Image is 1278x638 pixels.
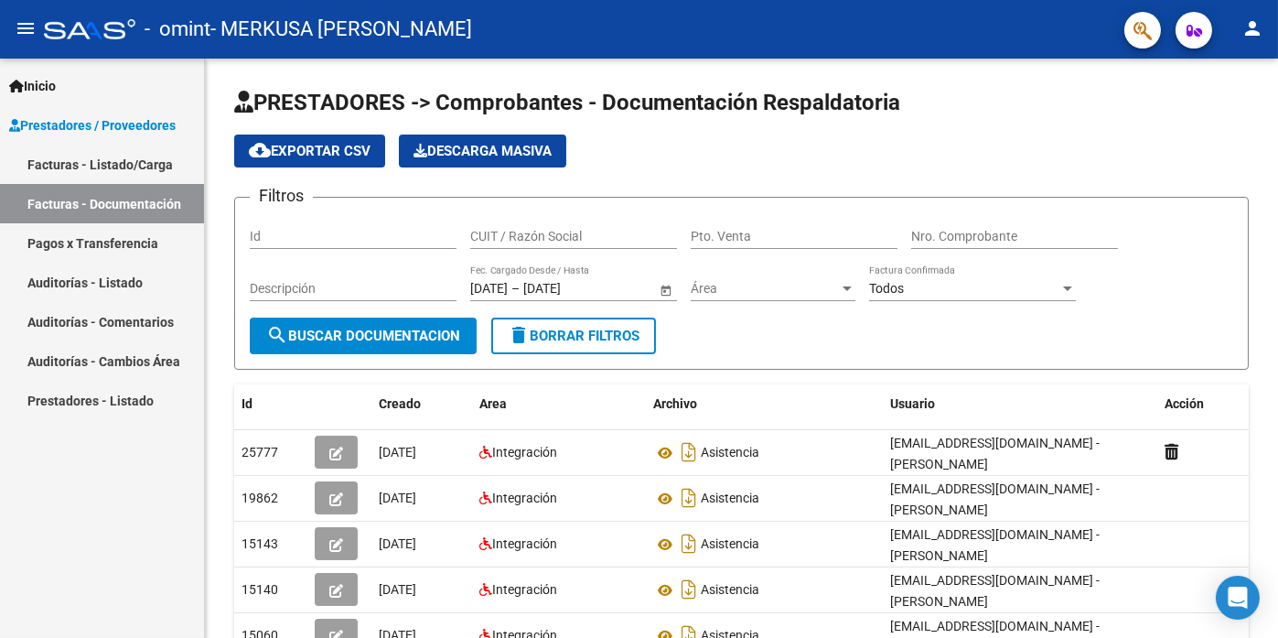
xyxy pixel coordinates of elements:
[250,183,313,209] h3: Filtros
[1165,396,1204,411] span: Acción
[677,483,701,513] i: Descargar documento
[472,384,646,424] datatable-header-cell: Area
[492,582,557,597] span: Integración
[890,527,1100,563] span: [EMAIL_ADDRESS][DOMAIN_NAME] - [PERSON_NAME]
[379,491,416,505] span: [DATE]
[701,492,759,506] span: Asistencia
[399,135,566,168] app-download-masive: Descarga masiva de comprobantes (adjuntos)
[1241,17,1263,39] mat-icon: person
[266,324,288,346] mat-icon: search
[890,481,1100,517] span: [EMAIL_ADDRESS][DOMAIN_NAME] - [PERSON_NAME]
[677,438,701,467] i: Descargar documento
[249,143,371,159] span: Exportar CSV
[470,281,508,297] input: Fecha inicio
[379,396,421,411] span: Creado
[250,318,477,354] button: Buscar Documentacion
[234,90,900,115] span: PRESTADORES -> Comprobantes - Documentación Respaldatoria
[242,445,278,460] span: 25777
[1157,384,1249,424] datatable-header-cell: Acción
[869,281,904,296] span: Todos
[677,575,701,604] i: Descargar documento
[234,135,385,168] button: Exportar CSV
[266,328,460,344] span: Buscar Documentacion
[508,328,639,344] span: Borrar Filtros
[379,445,416,460] span: [DATE]
[511,281,520,297] span: –
[492,536,557,551] span: Integración
[242,491,278,505] span: 19862
[379,582,416,597] span: [DATE]
[691,281,839,297] span: Área
[656,280,675,299] button: Open calendar
[145,9,210,49] span: - omint
[508,324,530,346] mat-icon: delete
[379,536,416,551] span: [DATE]
[399,135,566,168] button: Descarga Masiva
[492,445,557,460] span: Integración
[883,384,1157,424] datatable-header-cell: Usuario
[9,76,56,96] span: Inicio
[492,491,557,505] span: Integración
[646,384,883,424] datatable-header-cell: Archivo
[491,318,656,354] button: Borrar Filtros
[242,582,278,597] span: 15140
[701,446,759,460] span: Asistencia
[413,143,552,159] span: Descarga Masiva
[371,384,472,424] datatable-header-cell: Creado
[479,396,507,411] span: Area
[890,436,1100,471] span: [EMAIL_ADDRESS][DOMAIN_NAME] - [PERSON_NAME]
[653,396,697,411] span: Archivo
[1216,576,1260,620] div: Open Intercom Messenger
[242,396,252,411] span: Id
[242,536,278,551] span: 15143
[15,17,37,39] mat-icon: menu
[9,115,176,135] span: Prestadores / Proveedores
[677,529,701,558] i: Descargar documento
[249,139,271,161] mat-icon: cloud_download
[701,583,759,598] span: Asistencia
[890,573,1100,609] span: [EMAIL_ADDRESS][DOMAIN_NAME] - [PERSON_NAME]
[523,281,613,297] input: Fecha fin
[890,396,935,411] span: Usuario
[210,9,472,49] span: - MERKUSA [PERSON_NAME]
[234,384,307,424] datatable-header-cell: Id
[701,537,759,552] span: Asistencia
